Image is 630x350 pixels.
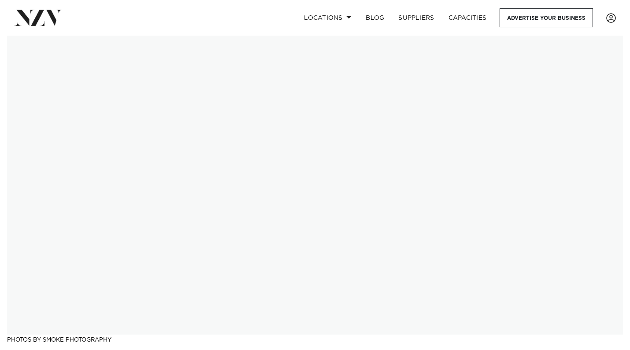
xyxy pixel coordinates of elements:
[14,10,62,26] img: nzv-logo.png
[441,8,494,27] a: Capacities
[297,8,359,27] a: Locations
[359,8,391,27] a: BLOG
[7,337,111,343] a: Photos by Smoke Photography
[500,8,593,27] a: Advertise your business
[391,8,441,27] a: SUPPLIERS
